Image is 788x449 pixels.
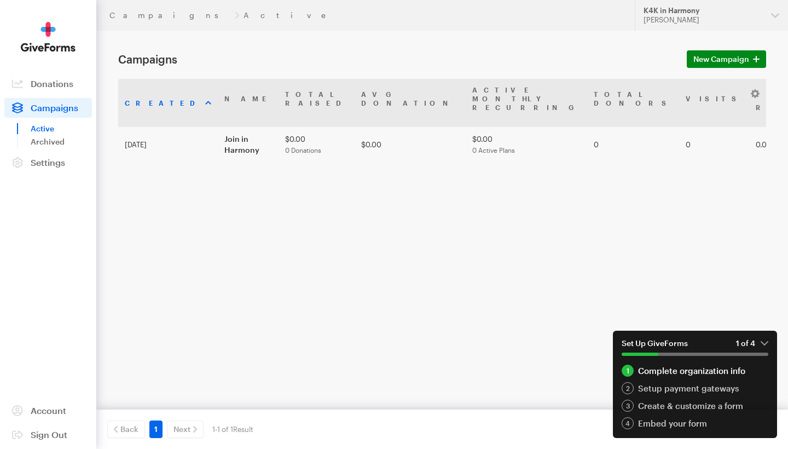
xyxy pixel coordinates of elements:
a: 3 Create & customize a form [622,400,768,412]
a: Campaigns [109,11,230,20]
th: Active MonthlyRecurring: activate to sort column ascending [466,79,587,127]
div: Setup payment gateways [622,382,768,394]
div: Complete organization info [622,365,768,377]
span: Donations [31,78,73,89]
span: Settings [31,157,65,168]
em: 1 of 4 [736,338,768,348]
span: Account [31,405,66,416]
a: Donations [4,74,92,94]
td: $0.00 [466,127,587,162]
div: Create & customize a form [622,400,768,412]
a: Sign Out [4,425,92,445]
div: 3 [622,400,634,412]
div: 4 [622,417,634,429]
a: Campaigns [4,98,92,118]
th: Visits: activate to sort column ascending [679,79,749,127]
a: Account [4,401,92,421]
div: 2 [622,382,634,394]
div: 1-1 of 1 [212,421,253,438]
td: $0.00 [355,127,466,162]
a: 1 Complete organization info [622,365,768,377]
a: New Campaign [687,50,766,68]
span: Result [233,425,253,434]
a: Settings [4,153,92,172]
th: Name: activate to sort column ascending [218,79,279,127]
span: Sign Out [31,429,67,440]
td: [DATE] [118,127,218,162]
td: 0 [679,127,749,162]
th: Created: activate to sort column ascending [118,79,218,127]
button: Set Up GiveForms1 of 4 [613,331,777,365]
a: 2 Setup payment gateways [622,382,768,394]
div: 1 [622,365,634,377]
span: New Campaign [693,53,749,66]
th: AvgDonation: activate to sort column ascending [355,79,466,127]
div: [PERSON_NAME] [644,15,762,25]
a: 4 Embed your form [622,417,768,429]
th: TotalDonors: activate to sort column ascending [587,79,679,127]
td: 0 [587,127,679,162]
h1: Campaigns [118,53,674,66]
a: Archived [31,135,92,148]
img: GiveForms [21,22,76,52]
a: Active [31,122,92,135]
div: K4K in Harmony [644,6,762,15]
span: 0 Active Plans [472,146,515,154]
span: 0 Donations [285,146,321,154]
th: TotalRaised: activate to sort column ascending [279,79,355,127]
td: Join in Harmony [218,127,279,162]
td: $0.00 [279,127,355,162]
div: Embed your form [622,417,768,429]
span: Campaigns [31,102,78,113]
